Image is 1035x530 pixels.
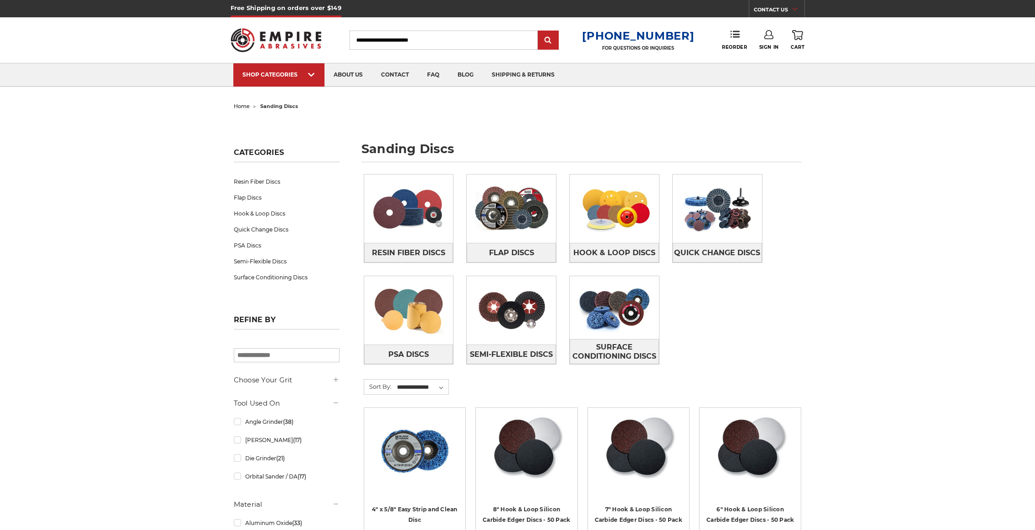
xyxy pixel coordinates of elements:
a: PSA Discs [234,237,340,253]
span: Surface Conditioning Discs [570,340,659,364]
span: Sign In [759,44,779,50]
img: Quick Change Discs [673,177,762,240]
span: Semi-Flexible Discs [470,347,553,362]
a: Hook & Loop Discs [234,206,340,221]
h5: Tool Used On [234,398,340,409]
a: 7" Hook & Loop Silicon Carbide Edger Discs - 50 Pack [595,506,682,523]
a: Silicon Carbide 8" Hook & Loop Edger Discs [482,414,571,503]
a: Flap Discs [234,190,340,206]
a: 8" Hook & Loop Silicon Carbide Edger Discs - 50 Pack [483,506,570,523]
img: Silicon Carbide 6" Hook & Loop Edger Discs [713,414,787,487]
img: PSA Discs [364,279,453,342]
label: Sort By: [364,380,391,393]
span: PSA Discs [388,347,429,362]
img: Silicon Carbide 7" Hook & Loop Edger Discs [602,414,675,487]
a: about us [324,63,372,87]
a: Flap Discs [467,243,556,262]
a: [PHONE_NUMBER] [582,29,694,42]
a: Resin Fiber Discs [234,174,340,190]
a: blog [448,63,483,87]
p: FOR QUESTIONS OR INQUIRIES [582,45,694,51]
h5: Categories [234,148,340,162]
a: [PERSON_NAME] [234,432,340,448]
div: SHOP CATEGORIES [242,71,315,78]
img: Empire Abrasives [231,22,322,58]
img: Surface Conditioning Discs [570,276,659,339]
img: Silicon Carbide 8" Hook & Loop Edger Discs [489,414,563,487]
input: Submit [539,31,557,50]
img: Semi-Flexible Discs [467,279,556,342]
a: Semi-Flexible Discs [234,253,340,269]
span: (17) [293,437,302,443]
img: Resin Fiber Discs [364,177,453,240]
span: Resin Fiber Discs [372,245,445,261]
a: Die Grinder [234,450,340,466]
a: Reorder [722,30,747,50]
a: CONTACT US [754,5,804,17]
span: Reorder [722,44,747,50]
img: Flap Discs [467,177,556,240]
h5: Refine by [234,315,340,329]
a: Surface Conditioning Discs [234,269,340,285]
a: Semi-Flexible Discs [467,345,556,364]
a: Cart [791,30,804,50]
span: (38) [283,418,294,425]
a: Quick Change Discs [673,243,762,262]
span: Hook & Loop Discs [573,245,655,261]
a: 6" Hook & Loop Silicon Carbide Edger Discs - 50 Pack [706,506,794,523]
h1: sanding discs [361,143,802,162]
img: 4" x 5/8" easy strip and clean discs [378,414,451,487]
a: Hook & Loop Discs [570,243,659,262]
img: Hook & Loop Discs [570,177,659,240]
a: Quick Change Discs [234,221,340,237]
span: (21) [276,455,285,462]
a: faq [418,63,448,87]
span: Cart [791,44,804,50]
a: Silicon Carbide 6" Hook & Loop Edger Discs [706,414,794,503]
a: PSA Discs [364,345,453,364]
span: sanding discs [260,103,298,109]
span: (17) [298,473,306,480]
a: 4" x 5/8" easy strip and clean discs [371,414,459,503]
a: Resin Fiber Discs [364,243,453,262]
a: Surface Conditioning Discs [570,339,659,364]
a: Orbital Sander / DA [234,468,340,484]
h5: Choose Your Grit [234,375,340,386]
a: shipping & returns [483,63,564,87]
span: (33) [292,520,302,526]
span: Flap Discs [489,245,534,261]
select: Sort By: [396,381,448,394]
span: Quick Change Discs [674,245,760,261]
h5: Material [234,499,340,510]
a: Angle Grinder [234,414,340,430]
a: 4" x 5/8" Easy Strip and Clean Disc [372,506,458,523]
a: contact [372,63,418,87]
a: home [234,103,250,109]
a: Silicon Carbide 7" Hook & Loop Edger Discs [594,414,683,503]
